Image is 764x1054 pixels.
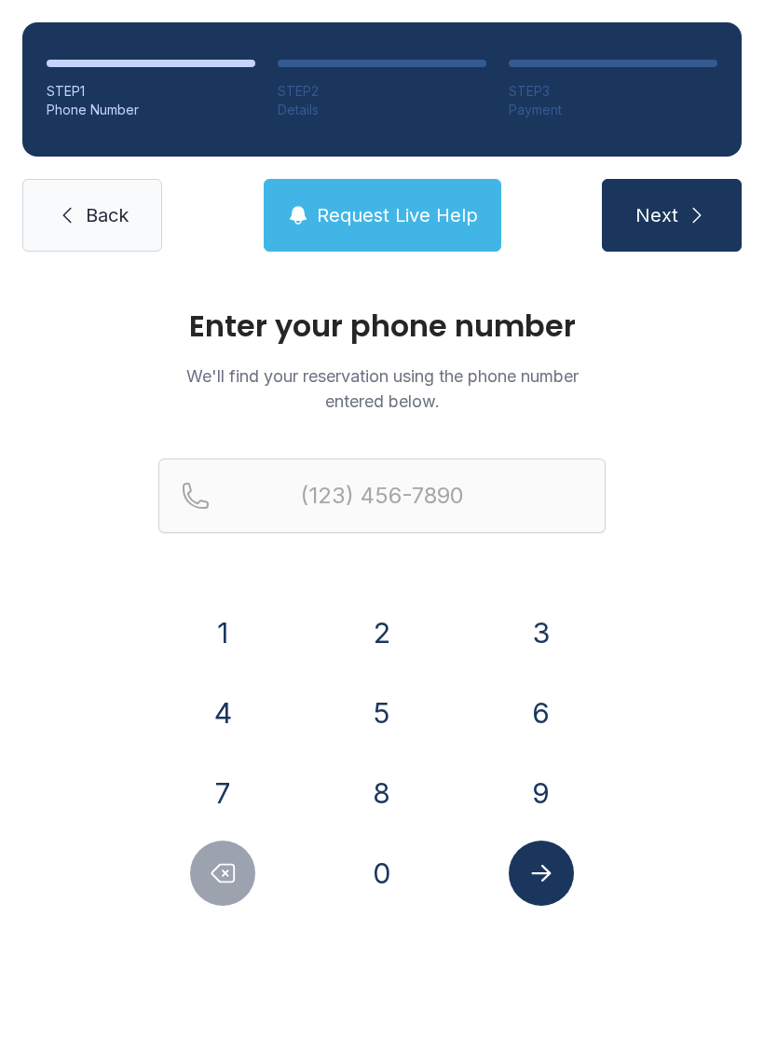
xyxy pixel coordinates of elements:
[278,82,486,101] div: STEP 2
[509,600,574,665] button: 3
[509,841,574,906] button: Submit lookup form
[509,101,717,119] div: Payment
[509,680,574,746] button: 6
[190,600,255,665] button: 1
[635,202,678,228] span: Next
[47,101,255,119] div: Phone Number
[349,680,415,746] button: 5
[190,841,255,906] button: Delete number
[86,202,129,228] span: Back
[158,459,606,533] input: Reservation phone number
[349,841,415,906] button: 0
[158,363,606,414] p: We'll find your reservation using the phone number entered below.
[509,760,574,826] button: 9
[47,82,255,101] div: STEP 1
[158,311,606,341] h1: Enter your phone number
[190,680,255,746] button: 4
[317,202,478,228] span: Request Live Help
[509,82,717,101] div: STEP 3
[278,101,486,119] div: Details
[349,600,415,665] button: 2
[349,760,415,826] button: 8
[190,760,255,826] button: 7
